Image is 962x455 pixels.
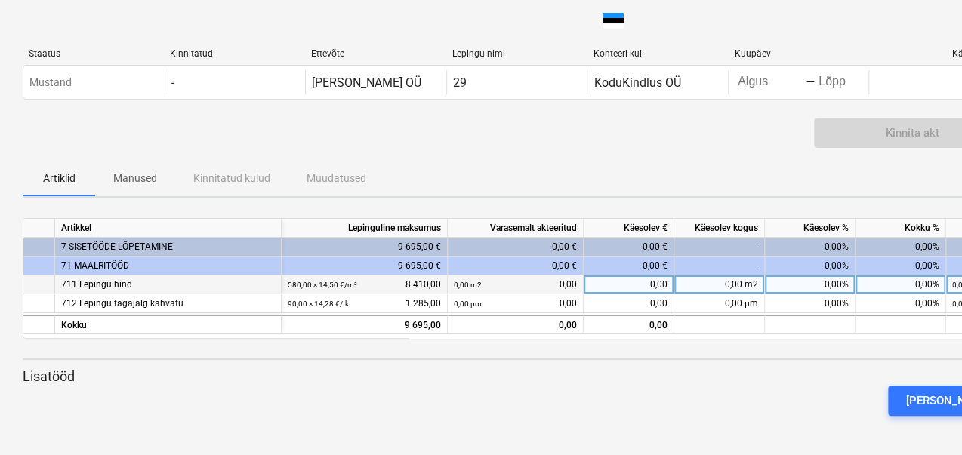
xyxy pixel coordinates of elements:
font: 0,00% [915,260,939,271]
font: 0,00 [725,279,742,290]
font: Kokku % [905,223,939,233]
font: 580,00 [288,281,312,289]
input: Lõpp [816,72,886,93]
font: / [340,300,343,308]
font: 0,00 € [552,260,577,271]
font: Ettevõte [311,48,344,59]
font: Staatus [29,48,60,59]
font: Kuupäev [734,48,770,59]
font: 0,00 [559,320,577,330]
font: klaviatuuri_alla_nool [29,238,410,257]
font: tk [343,300,349,308]
font: 0,00 [454,281,469,289]
font: 0,00 [560,298,577,309]
font: m2 [470,281,482,289]
font: Artikkel [61,223,91,233]
font: 9 695,00 € [398,241,441,252]
font: Käesolev kogus [695,223,758,233]
font: 0,00 [649,320,668,330]
font: Käesolev % [803,223,849,233]
font: m2 [745,279,758,290]
font: - [756,241,758,252]
font: 1 285,00 [405,298,441,309]
font: klaviatuuri_alla_nool [29,220,410,238]
font: 712 Lepingu tagajalg kahvatu [61,298,183,309]
font: 0,00 [650,279,668,290]
font: / [344,281,347,289]
font: 0,00 [560,279,577,290]
font: 90,00 [288,300,307,308]
font: × [309,300,313,308]
font: Kokku [61,320,87,330]
font: Lepingu nimi [452,48,505,59]
font: 71 MAALRITÖÖD [61,260,129,271]
font: µm [470,300,482,308]
font: 0,00% [825,279,849,290]
font: Artiklid [43,172,76,184]
font: 0,00% [825,298,849,309]
font: 0,00% [915,241,939,252]
font: - [756,260,758,271]
font: × [313,281,317,289]
font: Konteeri kui [593,48,641,59]
font: klaviatuuri_alla_nool [29,257,410,275]
font: 0,00% [825,241,849,252]
font: 0,00 [725,298,742,309]
font: - [171,75,174,90]
input: Algus [735,72,806,93]
font: 0,00% [825,260,849,271]
font: Lisatööd [23,368,75,384]
font: 0,00 € [643,260,668,271]
font: 0,00 € [552,241,577,252]
font: 9 695,00 € [398,260,441,271]
font: 8 410,00 [405,279,441,290]
font: [PERSON_NAME] OÜ [312,75,421,90]
font: m² [347,281,357,289]
font: 0,00 [650,298,668,309]
font: 711 Lepingu hind [61,279,132,290]
font: 29 [453,75,467,90]
font: Manused [113,172,157,184]
font: 0,00% [915,279,939,290]
font: Varasemalt akteeritud [490,223,577,233]
font: KoduKindlus OÜ [594,75,680,90]
font: Lepinguline maksumus [348,223,441,233]
font: 14,50 € [319,281,344,289]
font: 14,28 € [314,300,340,308]
font: Mustand [29,76,72,88]
font: 0,00% [915,298,939,309]
font: µm [745,298,758,309]
font: 0,00 [454,300,469,308]
font: Käesolev € [624,223,668,233]
font: 0,00 € [643,241,668,252]
font: Kinnitatud [170,48,213,59]
font: 7 SISETÖÖDE LÕPETAMINE [61,241,173,252]
font: 9 695,00 [405,320,441,330]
